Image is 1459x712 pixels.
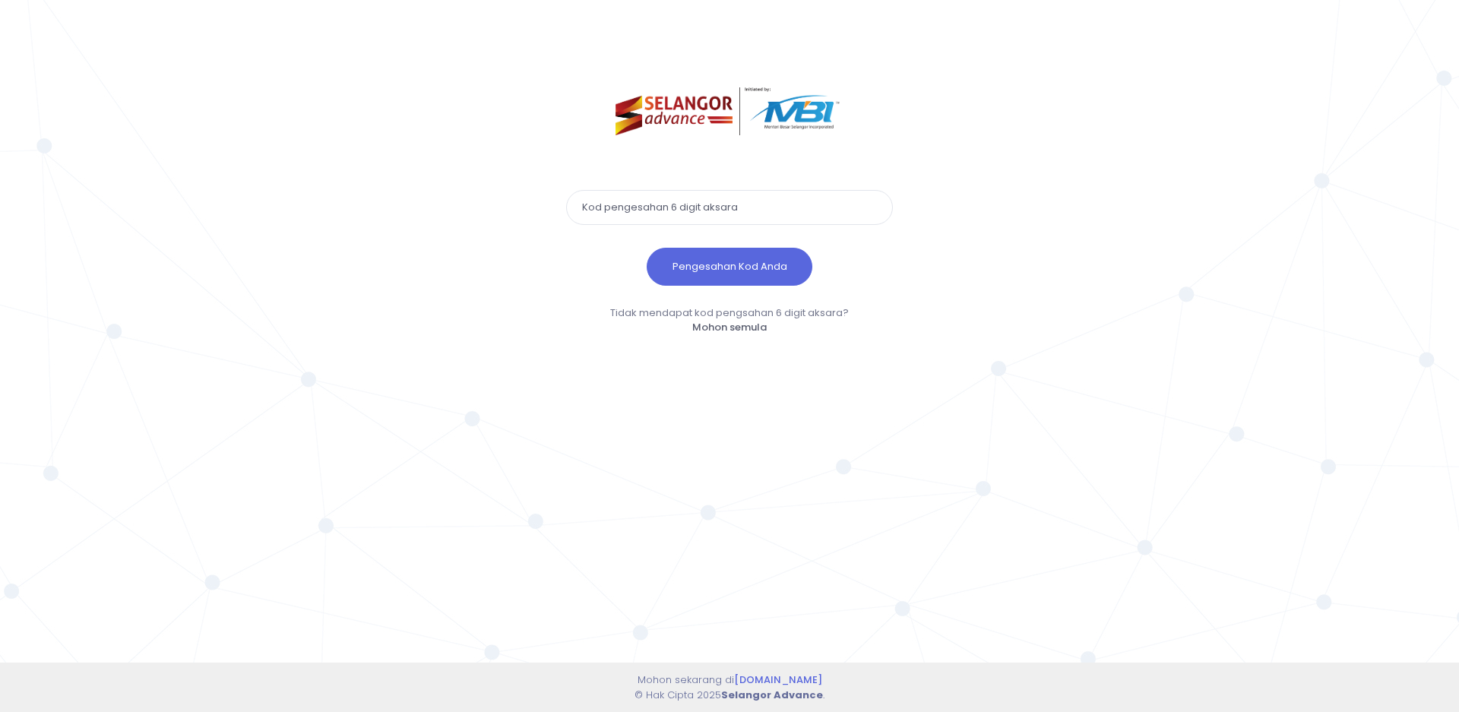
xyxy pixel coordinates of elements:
span: Tidak mendapat kod pengsahan 6 digit aksara? [610,305,849,320]
strong: Selangor Advance [721,688,823,702]
input: Kod pengesahan 6 digit aksara [566,190,893,225]
a: Mohon semula [692,320,767,334]
button: Pengesahan Kod Anda [647,248,812,286]
a: [DOMAIN_NAME] [734,672,822,687]
img: selangor-advance.png [616,87,844,135]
